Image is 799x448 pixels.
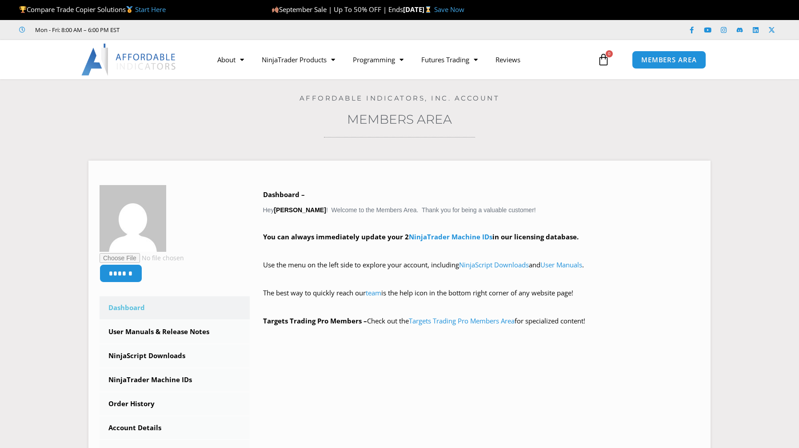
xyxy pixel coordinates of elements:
a: NinjaScript Downloads [459,260,529,269]
strong: Targets Trading Pro Members – [263,316,367,325]
a: Start Here [135,5,166,14]
a: Affordable Indicators, Inc. Account [300,94,500,102]
a: User Manuals [540,260,582,269]
img: 🍂 [272,6,279,13]
img: 🥇 [126,6,133,13]
p: The best way to quickly reach our is the help icon in the bottom right corner of any website page! [263,287,700,312]
a: Account Details [100,416,250,440]
span: 0 [606,50,613,57]
p: Use the menu on the left side to explore your account, including and . [263,259,700,284]
img: LogoAI | Affordable Indicators – NinjaTrader [81,44,177,76]
img: a760d9ecc91107754da8c7253dc4a78f5ea901b31074a2e933f2f28313ede2a0 [100,185,166,252]
strong: You can always immediately update your 2 in our licensing database. [263,232,579,241]
a: User Manuals & Release Notes [100,320,250,343]
span: Compare Trade Copier Solutions [19,5,166,14]
div: Hey ! Welcome to the Members Area. Thank you for being a valuable customer! [263,189,700,327]
span: MEMBERS AREA [641,57,697,63]
a: About [208,49,253,70]
a: team [366,288,381,297]
a: Save Now [434,5,464,14]
span: September Sale | Up To 50% OFF | Ends [272,5,403,14]
strong: [PERSON_NAME] [274,206,326,214]
a: Dashboard [100,296,250,319]
img: 🏆 [20,6,26,13]
a: Futures Trading [412,49,487,70]
a: Reviews [487,49,529,70]
a: Targets Trading Pro Members Area [409,316,515,325]
a: 0 [584,47,623,73]
img: ⌛ [425,6,431,13]
a: MEMBERS AREA [632,51,706,69]
p: Check out the for specialized content! [263,315,700,327]
nav: Menu [208,49,595,70]
a: NinjaScript Downloads [100,344,250,367]
a: NinjaTrader Products [253,49,344,70]
span: Mon - Fri: 8:00 AM – 6:00 PM EST [33,24,120,35]
a: Order History [100,392,250,416]
a: NinjaTrader Machine IDs [409,232,492,241]
iframe: Customer reviews powered by Trustpilot [132,25,265,34]
b: Dashboard – [263,190,305,199]
a: Members Area [347,112,452,127]
a: Programming [344,49,412,70]
strong: [DATE] [403,5,434,14]
a: NinjaTrader Machine IDs [100,368,250,391]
